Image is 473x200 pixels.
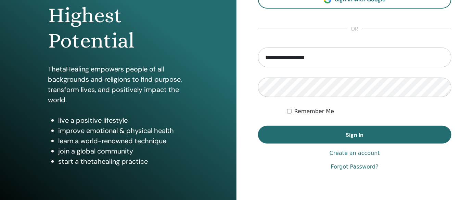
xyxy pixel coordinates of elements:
span: or [348,25,362,33]
li: learn a world-renowned technique [58,136,189,146]
li: live a positive lifestyle [58,115,189,125]
li: start a thetahealing practice [58,156,189,166]
label: Remember Me [294,107,334,116]
li: improve emotional & physical health [58,125,189,136]
button: Sign In [258,126,451,144]
a: Create an account [330,149,380,157]
div: Keep me authenticated indefinitely or until I manually logout [287,107,451,116]
p: ThetaHealing empowers people of all backgrounds and religions to find purpose, transform lives, a... [48,64,189,105]
a: Forgot Password? [331,163,379,171]
span: Sign In [346,131,364,138]
li: join a global community [58,146,189,156]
